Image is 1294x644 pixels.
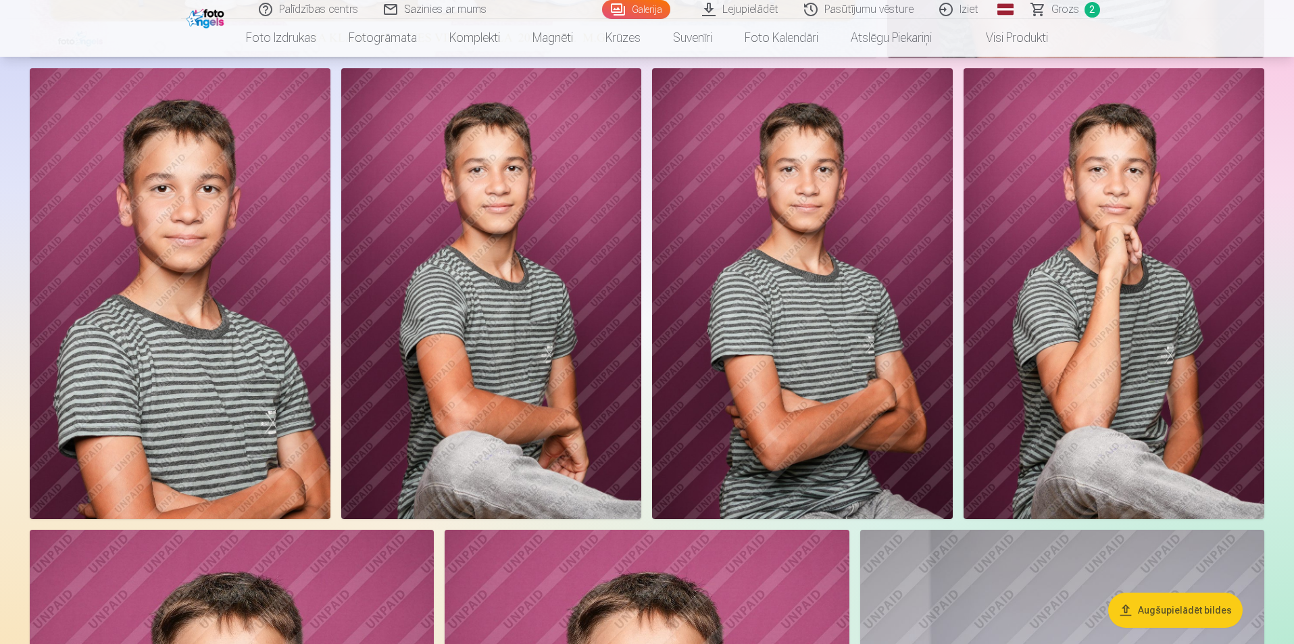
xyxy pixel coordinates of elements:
a: Foto izdrukas [230,19,332,57]
span: 2 [1085,2,1100,18]
a: Suvenīri [657,19,728,57]
a: Foto kalendāri [728,19,835,57]
a: Krūzes [589,19,657,57]
a: Visi produkti [948,19,1064,57]
a: Atslēgu piekariņi [835,19,948,57]
span: Grozs [1051,1,1079,18]
a: Fotogrāmata [332,19,433,57]
img: /fa1 [186,5,228,28]
button: Augšupielādēt bildes [1108,593,1243,628]
a: Komplekti [433,19,516,57]
a: Magnēti [516,19,589,57]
